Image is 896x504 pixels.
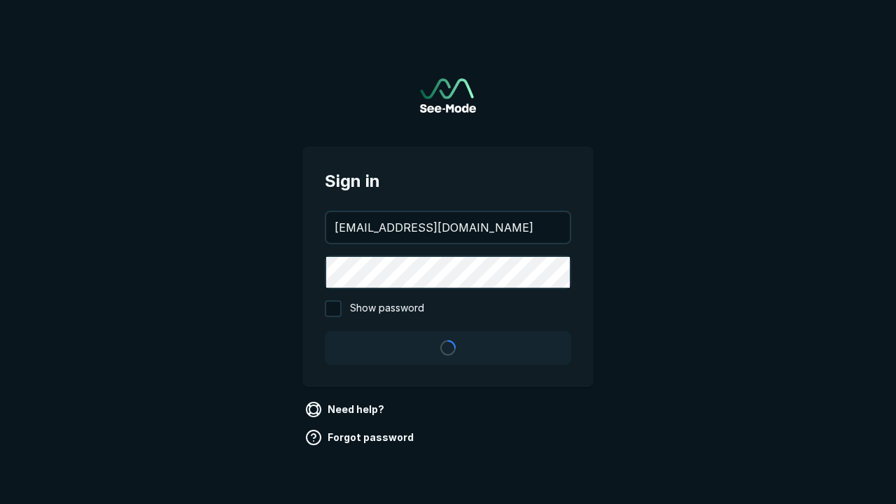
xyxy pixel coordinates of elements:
a: Forgot password [302,426,419,449]
input: your@email.com [326,212,570,243]
a: Need help? [302,398,390,421]
span: Show password [350,300,424,317]
img: See-Mode Logo [420,78,476,113]
a: Go to sign in [420,78,476,113]
span: Sign in [325,169,571,194]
